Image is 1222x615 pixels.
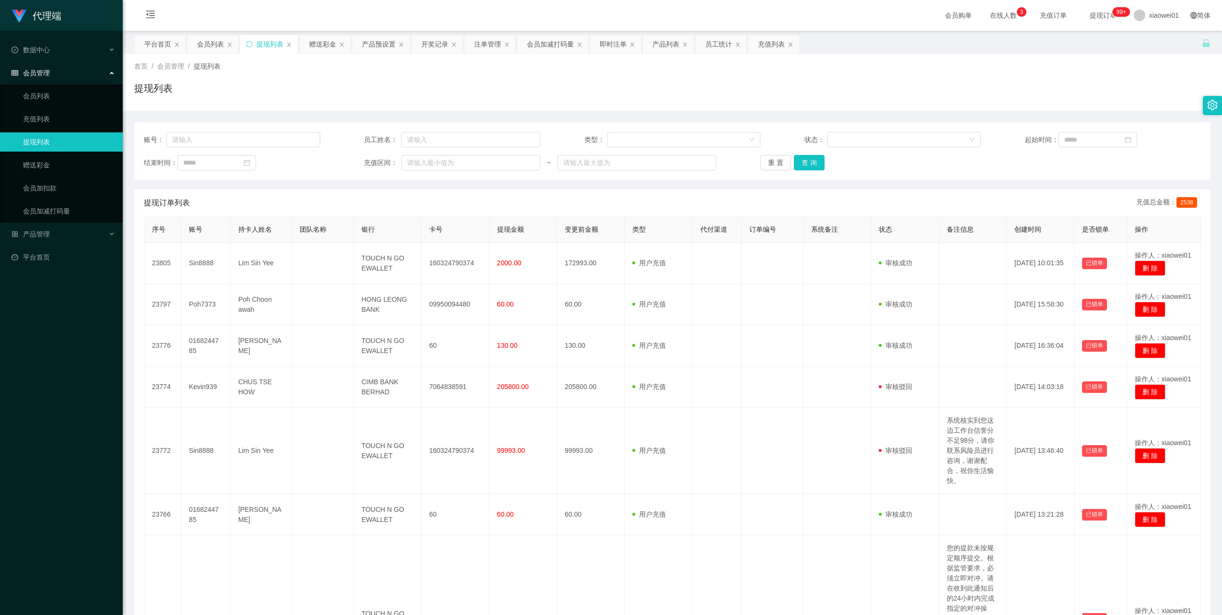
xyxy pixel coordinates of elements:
[879,225,892,233] span: 状态
[227,42,233,47] i: 图标: close
[1082,340,1107,352] button: 已锁单
[361,225,375,233] span: 银行
[497,342,518,349] span: 130.00
[421,284,489,325] td: 09950094480
[1176,197,1197,208] span: 2538
[12,231,18,237] i: 图标: appstore-o
[1207,100,1218,110] i: 图标: setting
[1135,375,1191,383] span: 操作人：xiaowei01
[144,197,190,209] span: 提现订单列表
[788,42,793,47] i: 图标: close
[401,155,540,170] input: 请输入最小值为
[181,284,231,325] td: Poh7373
[1135,260,1165,276] button: 删 除
[144,408,181,494] td: 23772
[33,0,61,31] h1: 代理端
[804,135,827,145] span: 状态：
[540,158,558,168] span: ~
[134,62,148,70] span: 首页
[557,367,625,408] td: 205800.00
[705,35,732,53] div: 员工统计
[339,42,345,47] i: 图标: close
[652,35,679,53] div: 产品列表
[1082,225,1109,233] span: 是否锁单
[879,383,912,390] span: 审核驳回
[354,284,421,325] td: HONG LEONG BANK
[600,35,627,53] div: 即时注单
[421,494,489,535] td: 60
[144,158,177,168] span: 结束时间：
[181,325,231,367] td: 0168244785
[421,35,448,53] div: 开奖记录
[151,62,153,70] span: /
[939,408,1007,494] td: 系统核实到您这边工作台信誉分不足98分，请你联系风险员进行咨询，谢谢配合，祝你生活愉快。
[1135,448,1165,463] button: 删 除
[794,155,825,170] button: 查 询
[231,367,292,408] td: CHUS TSE HOW
[632,225,646,233] span: 类型
[231,284,292,325] td: Poh Choon awah
[1085,12,1121,19] span: 提现订单
[1135,343,1165,358] button: 删 除
[749,225,776,233] span: 订单编号
[1113,7,1130,17] sup: 1208
[197,35,224,53] div: 会员列表
[12,12,61,19] a: 代理端
[152,225,165,233] span: 序号
[238,225,272,233] span: 持卡人姓名
[504,42,510,47] i: 图标: close
[577,42,582,47] i: 图标: close
[985,12,1022,19] span: 在线人数
[758,35,785,53] div: 充值列表
[1135,225,1148,233] span: 操作
[144,494,181,535] td: 23766
[188,62,190,70] span: /
[1190,12,1197,19] i: 图标: global
[354,494,421,535] td: TOUCH N GO EWALLET
[1135,334,1191,342] span: 操作人：xiaowei01
[181,408,231,494] td: Sin8888
[1135,503,1191,510] span: 操作人：xiaowei01
[1007,325,1074,367] td: [DATE] 16:36:04
[174,42,180,47] i: 图标: close
[1135,302,1165,317] button: 删 除
[584,135,607,145] span: 类型：
[879,510,912,518] span: 审核成功
[398,42,404,47] i: 图标: close
[879,342,912,349] span: 审核成功
[632,259,666,267] span: 用户充值
[166,132,320,147] input: 请输入
[558,155,717,170] input: 请输入最大值为
[1136,197,1201,209] div: 充值总金额：
[1135,512,1165,527] button: 删 除
[474,35,501,53] div: 注单管理
[682,42,688,47] i: 图标: close
[1135,439,1191,447] span: 操作人：xiaowei01
[557,408,625,494] td: 99993.00
[565,225,598,233] span: 变更前金额
[134,0,167,31] i: 图标: menu-fold
[256,35,283,53] div: 提现列表
[23,86,115,106] a: 会员列表
[12,230,50,238] span: 产品管理
[23,109,115,129] a: 充值列表
[1135,251,1191,259] span: 操作人：xiaowei01
[1135,384,1165,400] button: 删 除
[401,132,540,147] input: 请输入
[1007,408,1074,494] td: [DATE] 13:46:40
[1125,136,1131,143] i: 图标: calendar
[300,225,326,233] span: 团队名称
[811,225,838,233] span: 系统备注
[1082,381,1107,393] button: 已锁单
[497,259,522,267] span: 2000.00
[23,155,115,175] a: 赠送彩金
[1202,39,1210,47] i: 图标: unlock
[421,408,489,494] td: 160324790374
[181,494,231,535] td: 0168244785
[23,132,115,152] a: 提现列表
[194,62,221,70] span: 提现列表
[749,137,755,143] i: 图标: down
[354,325,421,367] td: TOUCH N GO EWALLET
[629,42,635,47] i: 图标: close
[231,325,292,367] td: [PERSON_NAME]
